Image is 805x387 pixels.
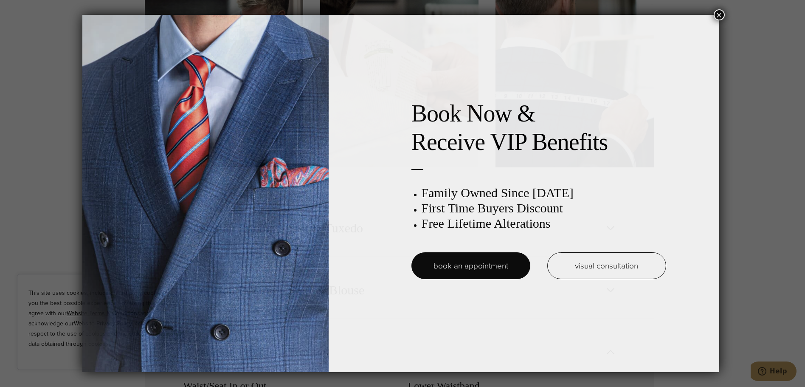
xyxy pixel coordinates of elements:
[422,185,666,201] h3: Family Owned Since [DATE]
[422,216,666,231] h3: Free Lifetime Alterations
[411,252,530,279] a: book an appointment
[411,99,666,156] h2: Book Now & Receive VIP Benefits
[547,252,666,279] a: visual consultation
[714,9,725,20] button: Close
[19,6,37,14] span: Help
[422,201,666,216] h3: First Time Buyers Discount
